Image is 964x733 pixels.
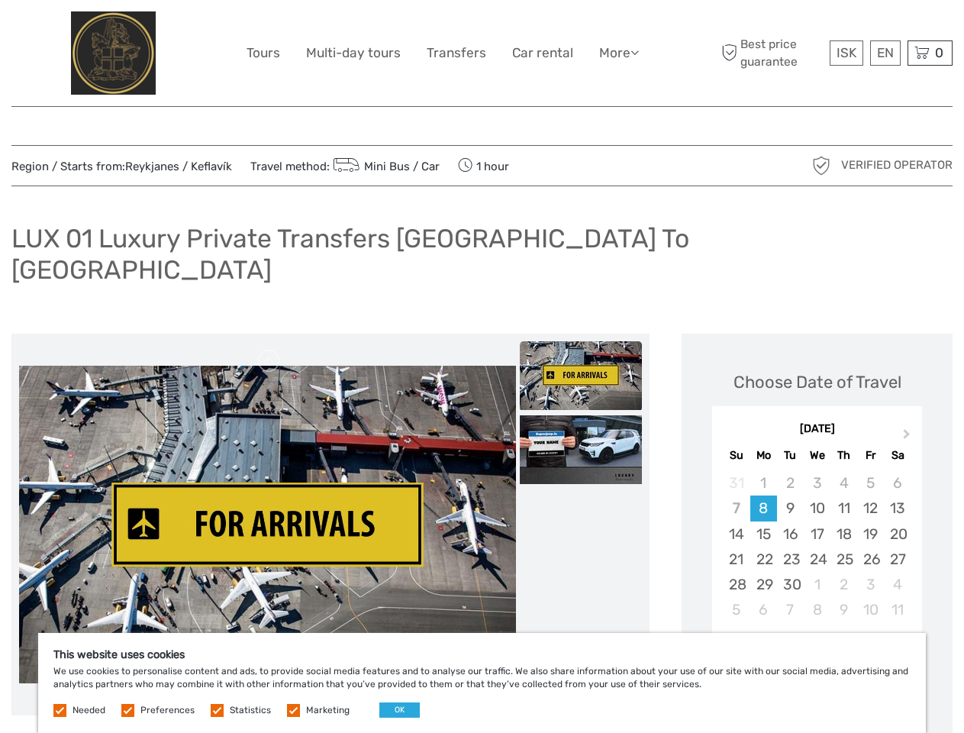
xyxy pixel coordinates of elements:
[857,597,884,622] div: Choose Friday, October 10th, 2025
[830,547,857,572] div: Choose Thursday, September 25th, 2025
[750,572,777,597] div: Choose Monday, September 29th, 2025
[250,155,440,176] span: Travel method:
[777,547,804,572] div: Choose Tuesday, September 23rd, 2025
[520,415,642,484] img: 16fb447c7d50440eaa484c9a0dbf045b_slider_thumbnail.jpeg
[830,521,857,547] div: Choose Thursday, September 18th, 2025
[247,42,280,64] a: Tours
[38,633,926,733] div: We use cookies to personalise content and ads, to provide social media features and to analyse ou...
[884,597,911,622] div: Choose Saturday, October 11th, 2025
[777,496,804,521] div: Choose Tuesday, September 9th, 2025
[777,445,804,466] div: Tu
[520,341,642,410] img: d17cabca94be4cdf9a944f0c6cf5d444_slider_thumbnail.jpg
[804,597,830,622] div: Choose Wednesday, October 8th, 2025
[804,547,830,572] div: Choose Wednesday, September 24th, 2025
[804,445,830,466] div: We
[379,702,420,718] button: OK
[723,597,750,622] div: Choose Sunday, October 5th, 2025
[896,425,920,450] button: Next Month
[884,445,911,466] div: Sa
[733,370,901,394] div: Choose Date of Travel
[809,153,833,178] img: verified_operator_grey_128.png
[53,648,911,661] h5: This website uses cookies
[777,597,804,622] div: Choose Tuesday, October 7th, 2025
[884,470,911,496] div: Not available Saturday, September 6th, 2025
[841,157,953,173] span: Verified Operator
[723,496,750,521] div: Not available Sunday, September 7th, 2025
[723,521,750,547] div: Choose Sunday, September 14th, 2025
[750,547,777,572] div: Choose Monday, September 22nd, 2025
[830,470,857,496] div: Not available Thursday, September 4th, 2025
[125,160,232,173] a: Reykjanes / Keflavík
[804,521,830,547] div: Choose Wednesday, September 17th, 2025
[712,421,922,438] div: [DATE]
[723,470,750,496] div: Not available Sunday, August 31st, 2025
[884,547,911,572] div: Choose Saturday, September 27th, 2025
[599,42,639,64] a: More
[857,445,884,466] div: Fr
[750,445,777,466] div: Mo
[230,704,271,717] label: Statistics
[140,704,195,717] label: Preferences
[306,704,350,717] label: Marketing
[71,11,156,95] img: City Center Hotel
[777,521,804,547] div: Choose Tuesday, September 16th, 2025
[830,445,857,466] div: Th
[19,366,516,684] img: d17cabca94be4cdf9a944f0c6cf5d444_main_slider.jpg
[830,597,857,622] div: Choose Thursday, October 9th, 2025
[933,45,946,60] span: 0
[306,42,401,64] a: Multi-day tours
[857,496,884,521] div: Choose Friday, September 12th, 2025
[427,42,486,64] a: Transfers
[750,470,777,496] div: Not available Monday, September 1st, 2025
[723,445,750,466] div: Su
[884,496,911,521] div: Choose Saturday, September 13th, 2025
[723,547,750,572] div: Choose Sunday, September 21st, 2025
[857,572,884,597] div: Choose Friday, October 3rd, 2025
[777,572,804,597] div: Choose Tuesday, September 30th, 2025
[870,40,901,66] div: EN
[830,496,857,521] div: Choose Thursday, September 11th, 2025
[830,572,857,597] div: Choose Thursday, October 2nd, 2025
[330,160,440,173] a: Mini Bus / Car
[857,521,884,547] div: Choose Friday, September 19th, 2025
[804,496,830,521] div: Choose Wednesday, September 10th, 2025
[458,155,509,176] span: 1 hour
[11,223,953,285] h1: LUX 01 Luxury Private Transfers [GEOGRAPHIC_DATA] To [GEOGRAPHIC_DATA]
[857,470,884,496] div: Not available Friday, September 5th, 2025
[512,42,573,64] a: Car rental
[857,547,884,572] div: Choose Friday, September 26th, 2025
[21,27,172,39] p: We're away right now. Please check back later!
[750,496,777,521] div: Choose Monday, September 8th, 2025
[750,521,777,547] div: Choose Monday, September 15th, 2025
[717,470,917,622] div: month 2025-09
[884,521,911,547] div: Choose Saturday, September 20th, 2025
[717,36,826,69] span: Best price guarantee
[176,24,194,42] button: Open LiveChat chat widget
[837,45,856,60] span: ISK
[723,572,750,597] div: Choose Sunday, September 28th, 2025
[804,470,830,496] div: Not available Wednesday, September 3rd, 2025
[750,597,777,622] div: Choose Monday, October 6th, 2025
[11,159,232,175] span: Region / Starts from:
[804,572,830,597] div: Choose Wednesday, October 1st, 2025
[73,704,105,717] label: Needed
[777,470,804,496] div: Not available Tuesday, September 2nd, 2025
[884,572,911,597] div: Choose Saturday, October 4th, 2025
